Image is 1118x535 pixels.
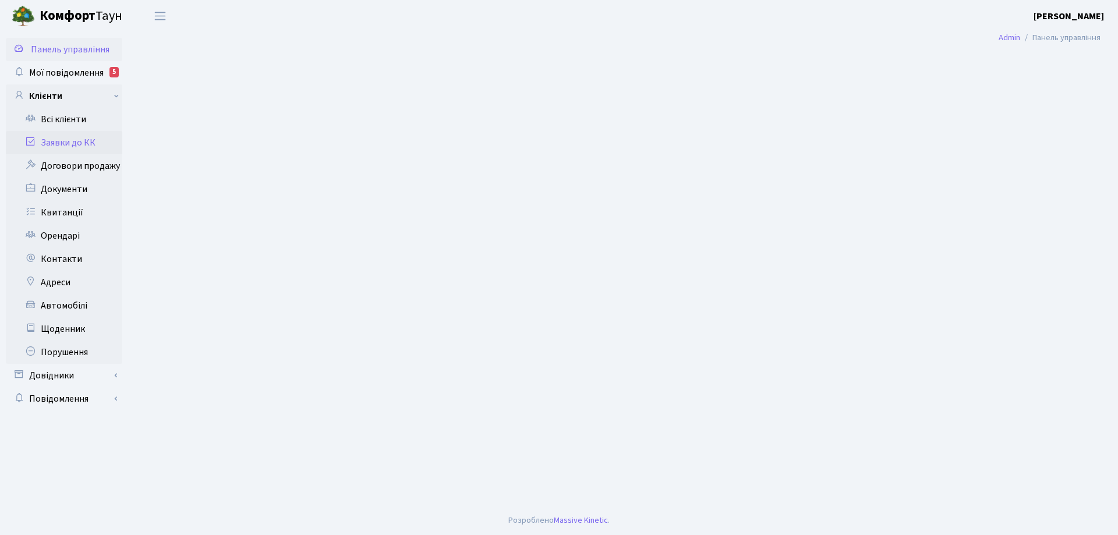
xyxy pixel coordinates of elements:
b: [PERSON_NAME] [1034,10,1104,23]
a: Орендарі [6,224,122,247]
a: [PERSON_NAME] [1034,9,1104,23]
span: Панель управління [31,43,109,56]
a: Щоденник [6,317,122,341]
a: Massive Kinetic [554,514,608,526]
span: Мої повідомлення [29,66,104,79]
a: Панель управління [6,38,122,61]
li: Панель управління [1020,31,1101,44]
a: Квитанції [6,201,122,224]
b: Комфорт [40,6,95,25]
a: Документи [6,178,122,201]
nav: breadcrumb [981,26,1118,50]
a: Адреси [6,271,122,294]
a: Контакти [6,247,122,271]
a: Мої повідомлення5 [6,61,122,84]
button: Переключити навігацію [146,6,175,26]
div: 5 [109,67,119,77]
a: Заявки до КК [6,131,122,154]
a: Порушення [6,341,122,364]
img: logo.png [12,5,35,28]
a: Повідомлення [6,387,122,410]
a: Всі клієнти [6,108,122,131]
a: Автомобілі [6,294,122,317]
a: Admin [999,31,1020,44]
div: Розроблено . [508,514,610,527]
a: Договори продажу [6,154,122,178]
span: Таун [40,6,122,26]
a: Довідники [6,364,122,387]
a: Клієнти [6,84,122,108]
